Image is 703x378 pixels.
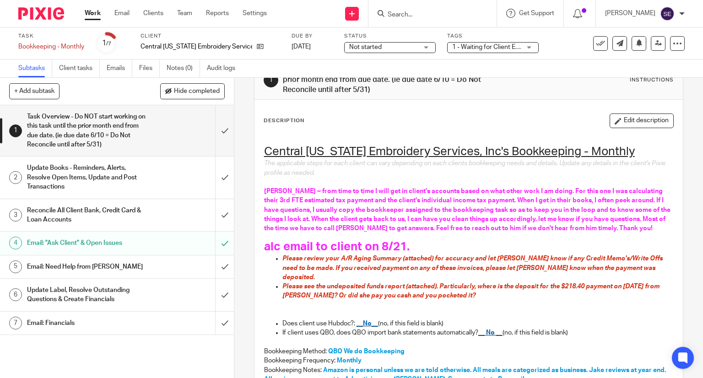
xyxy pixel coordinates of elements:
span: __No__ [357,320,378,327]
span: Hide completed [174,88,220,95]
div: 7 [9,317,22,329]
img: Pixie [18,7,64,20]
a: Files [139,59,160,77]
label: Tags [447,32,539,40]
span: Not started [349,44,382,50]
u: Central [US_STATE] Embroidery Services, Inc's Bookkeeping - Monthly [264,146,635,157]
button: + Add subtask [9,83,59,99]
h1: Reconcile All Client Bank, Credit Card & Loan Accounts [27,204,146,227]
a: Audit logs [207,59,242,77]
span: Please see the undeposited funds report (attached). Particularly, where is the deposit for the $2... [282,283,661,299]
a: Team [177,9,192,18]
label: Due by [292,32,333,40]
button: Edit description [610,113,674,128]
a: Reports [206,9,229,18]
div: 4 [9,237,22,249]
div: 1 [9,124,22,137]
p: Central [US_STATE] Embroidery Services, Inc [141,42,252,51]
small: /7 [106,41,111,46]
button: Hide completed [160,83,225,99]
a: Clients [143,9,163,18]
a: Client tasks [59,59,100,77]
div: 2 [9,171,22,184]
h1: Email: Need Help from [PERSON_NAME] [27,260,146,274]
label: Task [18,32,84,40]
span: [DATE] [292,43,311,50]
span: Please review your A/R Aging Summary (attached) for accuracy and let [PERSON_NAME] know if any Cr... [282,255,664,281]
a: Subtasks [18,59,52,77]
p: [PERSON_NAME] [605,9,655,18]
label: Status [344,32,436,40]
span: Monthly [337,357,362,364]
input: Search [387,11,469,19]
div: 6 [9,288,22,301]
div: 1 [102,38,111,49]
h1: Email: "Ask Client" & Open Issues [27,236,146,250]
div: 1 [264,73,278,87]
span: [PERSON_NAME] ~ from time to time I will get in client's accounts based on what other work I am d... [264,188,672,232]
div: Bookkeeping - Monthly [18,42,84,51]
div: 5 [9,260,22,273]
a: Settings [243,9,267,18]
a: Emails [107,59,132,77]
h1: Update Books - Reminders, Alerts, Resolve Open Items, Update and Post Transactions [27,161,146,194]
p: Bookkeeping Method: [264,347,674,356]
span: Get Support [519,10,554,16]
span: alc email to client on 8/21. [264,241,410,253]
div: Instructions [630,76,674,84]
p: Bookkeeping Frequency: [264,356,674,365]
a: Work [85,9,101,18]
h1: Task Overview - Do NOT start working on this task until the prior month end from due date. (ie du... [283,65,488,95]
h1: Email: Financials [27,316,146,330]
label: Client [141,32,280,40]
img: svg%3E [660,6,675,21]
span: QBO We do Bookkeeping [328,348,405,355]
a: Notes (0) [167,59,200,77]
h1: Task Overview - Do NOT start working on this task until the prior month end from due date. (ie du... [27,110,146,151]
p: Does client use Hubdoc?: (no, if this field is blank) [282,319,674,328]
span: The applicable steps for each client can vary depending on each clients bookkeeping needs and det... [264,160,667,176]
span: 1 - Waiting for Client Email - Questions/Records + 1 [452,44,598,50]
p: If client uses QBO, does QBO import bank statements automatically? (no, if this field is blank) [282,328,674,337]
span: __ No __ [478,329,503,336]
h1: Update Label, Resolve Outstanding Questions & Create Financials [27,283,146,307]
div: 3 [9,209,22,221]
a: Email [114,9,130,18]
p: Description [264,117,304,124]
